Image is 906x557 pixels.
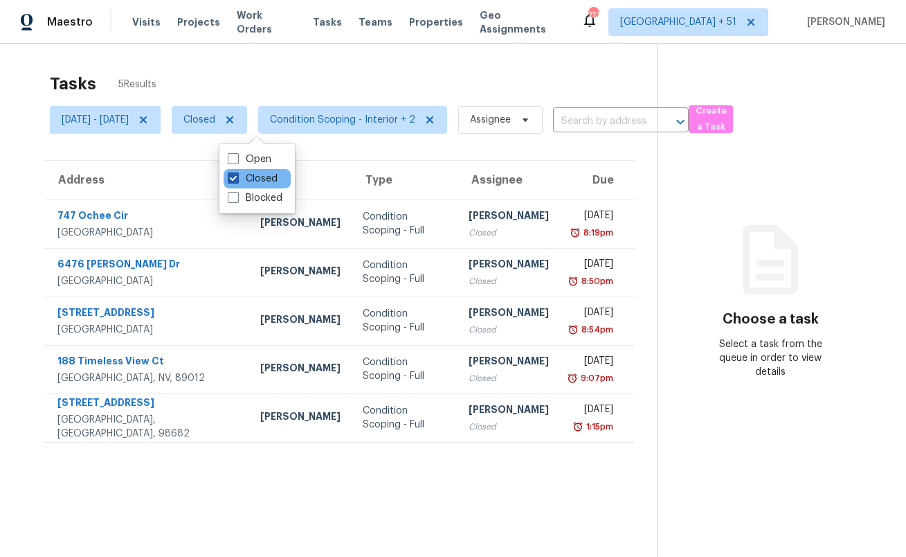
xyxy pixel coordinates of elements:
[363,307,447,335] div: Condition Scoping - Full
[57,371,238,385] div: [GEOGRAPHIC_DATA], NV, 89012
[469,209,549,226] div: [PERSON_NAME]
[571,209,613,226] div: [DATE]
[567,371,578,385] img: Overdue Alarm Icon
[696,103,726,135] span: Create a Task
[469,257,549,274] div: [PERSON_NAME]
[57,306,238,323] div: [STREET_ADDRESS]
[801,15,885,29] span: [PERSON_NAME]
[228,172,278,186] label: Closed
[132,15,161,29] span: Visits
[469,323,549,337] div: Closed
[363,404,447,432] div: Condition Scoping - Full
[177,15,220,29] span: Projects
[469,274,549,288] div: Closed
[57,354,238,371] div: 188 Timeless View Ct
[118,78,156,91] span: 5 Results
[469,403,549,420] div: [PERSON_NAME]
[469,420,549,434] div: Closed
[57,323,238,337] div: [GEOGRAPHIC_DATA]
[57,257,238,274] div: 6476 [PERSON_NAME] Dr
[260,312,341,330] div: [PERSON_NAME]
[469,306,549,323] div: [PERSON_NAME]
[62,113,129,127] span: [DATE] - [DATE]
[578,371,613,385] div: 9:07pm
[57,209,238,226] div: 747 Ochee Cir
[480,8,565,36] span: Geo Assignments
[570,226,581,240] img: Overdue Alarm Icon
[313,17,342,27] span: Tasks
[571,403,613,420] div: [DATE]
[571,354,613,371] div: [DATE]
[47,15,93,29] span: Maestro
[183,113,215,127] span: Closed
[249,161,352,200] th: HPM
[470,113,511,127] span: Assignee
[581,226,613,240] div: 8:19pm
[560,161,635,200] th: Due
[228,152,271,166] label: Open
[572,420,583,434] img: Overdue Alarm Icon
[579,323,613,337] div: 8:54pm
[57,226,238,240] div: [GEOGRAPHIC_DATA]
[57,396,238,413] div: [STREET_ADDRESS]
[689,105,733,133] button: Create a Task
[260,264,341,281] div: [PERSON_NAME]
[260,361,341,378] div: [PERSON_NAME]
[270,113,415,127] span: Condition Scoping - Interior + 2
[469,226,549,240] div: Closed
[714,337,828,379] div: Select a task from the queue in order to view details
[583,420,613,434] div: 1:15pm
[571,306,613,323] div: [DATE]
[469,354,549,371] div: [PERSON_NAME]
[568,274,579,288] img: Overdue Alarm Icon
[363,258,447,286] div: Condition Scoping - Full
[568,323,579,337] img: Overdue Alarm Icon
[457,161,560,200] th: Assignee
[57,274,238,288] div: [GEOGRAPHIC_DATA]
[228,191,282,205] label: Blocked
[671,112,690,132] button: Open
[553,111,650,132] input: Search by address
[359,15,392,29] span: Teams
[588,8,598,22] div: 713
[469,371,549,385] div: Closed
[723,312,819,326] h3: Choose a task
[237,8,296,36] span: Work Orders
[260,215,341,233] div: [PERSON_NAME]
[620,15,736,29] span: [GEOGRAPHIC_DATA] + 51
[260,409,341,427] div: [PERSON_NAME]
[409,15,463,29] span: Properties
[363,355,447,383] div: Condition Scoping - Full
[579,274,613,288] div: 8:50pm
[50,77,96,91] h2: Tasks
[352,161,458,200] th: Type
[44,161,249,200] th: Address
[57,413,238,441] div: [GEOGRAPHIC_DATA], [GEOGRAPHIC_DATA], 98682
[571,257,613,274] div: [DATE]
[363,210,447,238] div: Condition Scoping - Full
